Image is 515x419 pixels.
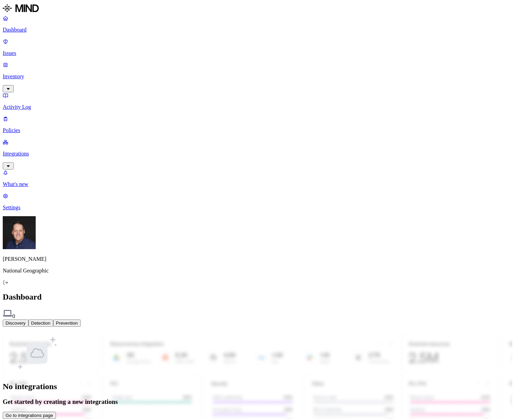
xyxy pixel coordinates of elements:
button: Discovery [3,319,28,327]
h3: Get started by creating a new integrations [3,398,512,406]
button: Detection [28,319,53,327]
p: Integrations [3,151,512,157]
button: Go to integrations page [3,412,56,419]
a: MIND [3,3,512,15]
span: 0 [12,313,15,319]
button: Prevention [53,319,81,327]
a: Integrations [3,139,512,168]
h1: No integrations [3,382,512,391]
p: Activity Log [3,104,512,110]
a: Policies [3,116,512,133]
p: Inventory [3,73,512,80]
img: Mark DeCarlo [3,216,36,249]
img: integrations-empty-state.svg [16,332,58,374]
p: National Geographic [3,268,512,274]
p: Policies [3,127,512,133]
p: Settings [3,205,512,211]
img: MIND [3,3,39,14]
a: What's new [3,170,512,187]
h2: Dashboard [3,292,512,302]
img: endpoint.svg [3,309,12,318]
a: Dashboard [3,15,512,33]
p: Dashboard [3,27,512,33]
a: Inventory [3,62,512,91]
a: Issues [3,38,512,56]
a: Settings [3,193,512,211]
p: Issues [3,50,512,56]
a: Activity Log [3,92,512,110]
p: What's new [3,181,512,187]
